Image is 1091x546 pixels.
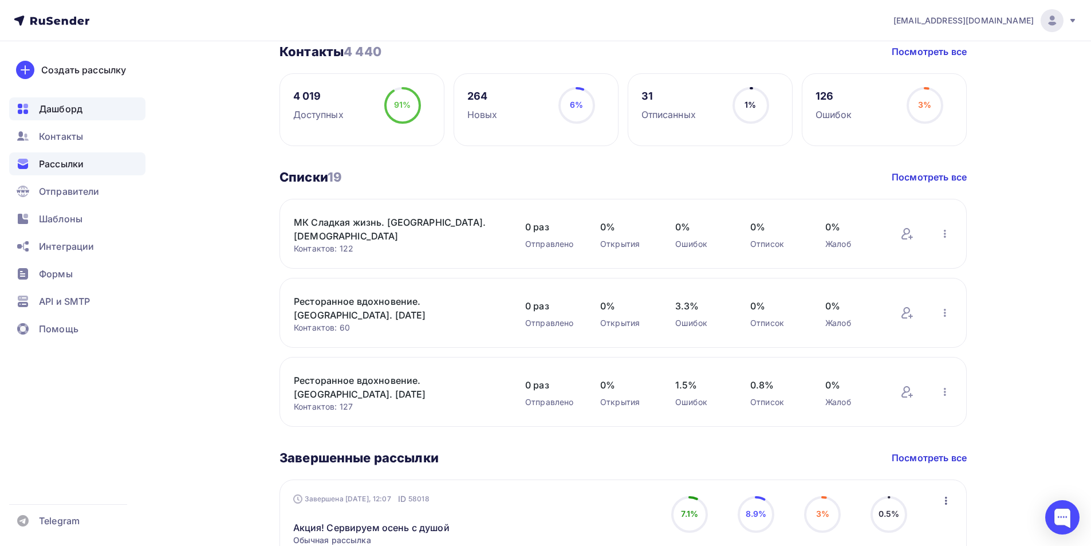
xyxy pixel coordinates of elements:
span: 0% [600,220,652,234]
a: Посмотреть все [892,45,967,58]
div: Открытия [600,396,652,408]
div: Жалоб [825,396,877,408]
div: Новых [467,108,498,121]
span: 0 раз [525,220,577,234]
div: Ошибок [675,396,727,408]
span: 0% [675,220,727,234]
span: 3% [918,100,931,109]
h3: Списки [279,169,342,185]
span: 19 [328,170,342,184]
div: Жалоб [825,317,877,329]
span: 0% [750,299,802,313]
span: 4 440 [344,44,381,59]
span: 6% [570,100,583,109]
a: Контакты [9,125,145,148]
span: 0% [825,220,877,234]
div: Создать рассылку [41,63,126,77]
a: Формы [9,262,145,285]
span: 91% [394,100,411,109]
h3: Завершенные рассылки [279,450,439,466]
span: 1.5% [675,378,727,392]
span: Интеграции [39,239,94,253]
div: Контактов: 60 [294,322,502,333]
div: Отписанных [641,108,696,121]
span: Контакты [39,129,83,143]
div: Открытия [600,317,652,329]
span: 0 раз [525,299,577,313]
span: Рассылки [39,157,84,171]
span: API и SMTP [39,294,90,308]
div: Отправлено [525,238,577,250]
span: 3% [816,509,829,518]
h3: Контакты [279,44,381,60]
span: ID [398,493,406,505]
div: Жалоб [825,238,877,250]
span: 0.8% [750,378,802,392]
span: 3.3% [675,299,727,313]
span: 0% [750,220,802,234]
a: [EMAIL_ADDRESS][DOMAIN_NAME] [893,9,1077,32]
div: Отправлено [525,317,577,329]
div: Контактов: 127 [294,401,502,413]
div: 264 [467,89,498,103]
span: [EMAIL_ADDRESS][DOMAIN_NAME] [893,15,1034,26]
div: 126 [816,89,852,103]
span: Отправители [39,184,100,198]
span: 0% [600,378,652,392]
a: Ресторанное вдохновение. [GEOGRAPHIC_DATA]. [DATE] [294,374,489,401]
div: Отписок [750,317,802,329]
div: Отписок [750,396,802,408]
span: 58018 [408,493,430,505]
span: Telegram [39,514,80,528]
span: Шаблоны [39,212,82,226]
span: Формы [39,267,73,281]
a: Акция! Сервируем осень с душой [293,521,450,535]
div: Открытия [600,238,652,250]
span: Помощь [39,322,78,336]
a: МК Сладкая жизнь. [GEOGRAPHIC_DATA]. [DEMOGRAPHIC_DATA] [294,215,489,243]
div: Ошибок [816,108,852,121]
a: Дашборд [9,97,145,120]
div: Завершена [DATE], 12:07 [293,493,430,505]
span: Дашборд [39,102,82,116]
div: Ошибок [675,317,727,329]
span: 0.5% [879,509,900,518]
span: 1% [745,100,756,109]
span: 7.1% [681,509,698,518]
div: Контактов: 122 [294,243,502,254]
div: 31 [641,89,696,103]
div: Отписок [750,238,802,250]
a: Ресторанное вдохновение. [GEOGRAPHIC_DATA]. [DATE] [294,294,489,322]
a: Посмотреть все [892,170,967,184]
a: Отправители [9,180,145,203]
span: 8.9% [746,509,767,518]
span: 0% [825,299,877,313]
span: 0% [600,299,652,313]
a: Рассылки [9,152,145,175]
span: Обычная рассылка [293,535,371,546]
div: 4 019 [293,89,344,103]
a: Шаблоны [9,207,145,230]
span: 0% [825,378,877,392]
span: 0 раз [525,378,577,392]
div: Доступных [293,108,344,121]
div: Ошибок [675,238,727,250]
a: Посмотреть все [892,451,967,465]
div: Отправлено [525,396,577,408]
